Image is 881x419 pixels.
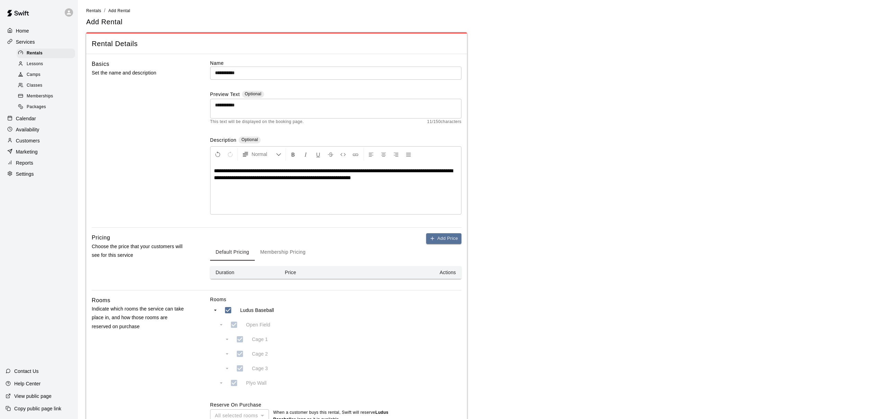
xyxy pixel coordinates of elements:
p: Services [16,38,35,45]
button: Membership Pricing [255,244,311,261]
p: View public page [14,393,52,400]
p: Customers [16,137,40,144]
p: Help Center [14,380,41,387]
a: Calendar [6,113,72,124]
span: This text will be displayed on the booking page. [210,119,304,125]
li: / [104,7,106,14]
div: Memberships [17,91,75,101]
a: Rentals [86,8,101,13]
a: Availability [6,124,72,135]
nav: breadcrumb [86,7,873,15]
th: Duration [210,266,279,279]
a: Classes [17,80,78,91]
a: Memberships [17,91,78,102]
button: Formatting Options [239,148,284,160]
div: Rentals [17,49,75,58]
button: Format Strikethrough [325,148,336,160]
p: Cage 3 [252,365,268,372]
span: Memberships [27,93,53,100]
span: Classes [27,82,42,89]
a: Settings [6,169,72,179]
span: Rentals [27,50,43,57]
a: Customers [6,136,72,146]
div: Camps [17,70,75,80]
th: Price [279,266,349,279]
p: Open Field [246,321,270,328]
button: Undo [212,148,224,160]
button: Left Align [365,148,377,160]
span: Lessons [27,61,43,68]
a: Home [6,26,72,36]
p: Cage 1 [252,336,268,343]
h6: Rooms [92,296,110,305]
label: Reserve On Purchase [210,402,261,408]
div: Lessons [17,59,75,69]
button: Insert Link [350,148,361,160]
label: Rooms [210,296,461,303]
p: Marketing [16,148,38,155]
button: Format Bold [287,148,299,160]
a: Reports [6,158,72,168]
h6: Pricing [92,233,110,242]
th: Actions [349,266,461,279]
a: Packages [17,102,78,113]
span: Packages [27,104,46,111]
button: Default Pricing [210,244,255,261]
p: Contact Us [14,368,39,375]
label: Name [210,60,461,67]
h5: Add Rental [86,17,123,27]
p: Ludus Baseball [240,307,274,314]
span: Optional [241,137,258,142]
p: Set the name and description [92,69,188,77]
button: Justify Align [403,148,414,160]
a: Rentals [17,48,78,59]
button: Center Align [378,148,389,160]
button: Insert Code [337,148,349,160]
a: Services [6,37,72,47]
span: Rental Details [92,39,461,49]
div: Classes [17,81,75,90]
button: Right Align [390,148,402,160]
label: Description [210,137,236,145]
a: Lessons [17,59,78,69]
ul: swift facility view [210,303,349,390]
p: Copy public page link [14,405,61,412]
button: Format Italics [300,148,312,160]
button: Format Underline [312,148,324,160]
p: Settings [16,171,34,177]
a: Marketing [6,147,72,157]
button: Redo [224,148,236,160]
p: Calendar [16,115,36,122]
p: Reports [16,159,33,166]
span: Normal [252,151,276,158]
span: Add Rental [108,8,130,13]
p: Home [16,27,29,34]
label: Preview Text [210,91,240,99]
p: Plyo Wall [246,379,267,386]
div: Packages [17,102,75,112]
span: Camps [27,71,41,78]
p: Choose the price that your customers will see for this service [92,242,188,260]
p: Availability [16,126,39,133]
p: Indicate which rooms the service can take place in, and how those rooms are reserved on purchase [92,305,188,331]
p: Cage 2 [252,350,268,357]
button: Add Price [426,233,461,244]
span: 11 / 150 characters [427,119,461,125]
a: Camps [17,70,78,80]
h6: Basics [92,60,109,69]
span: Optional [245,91,261,96]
